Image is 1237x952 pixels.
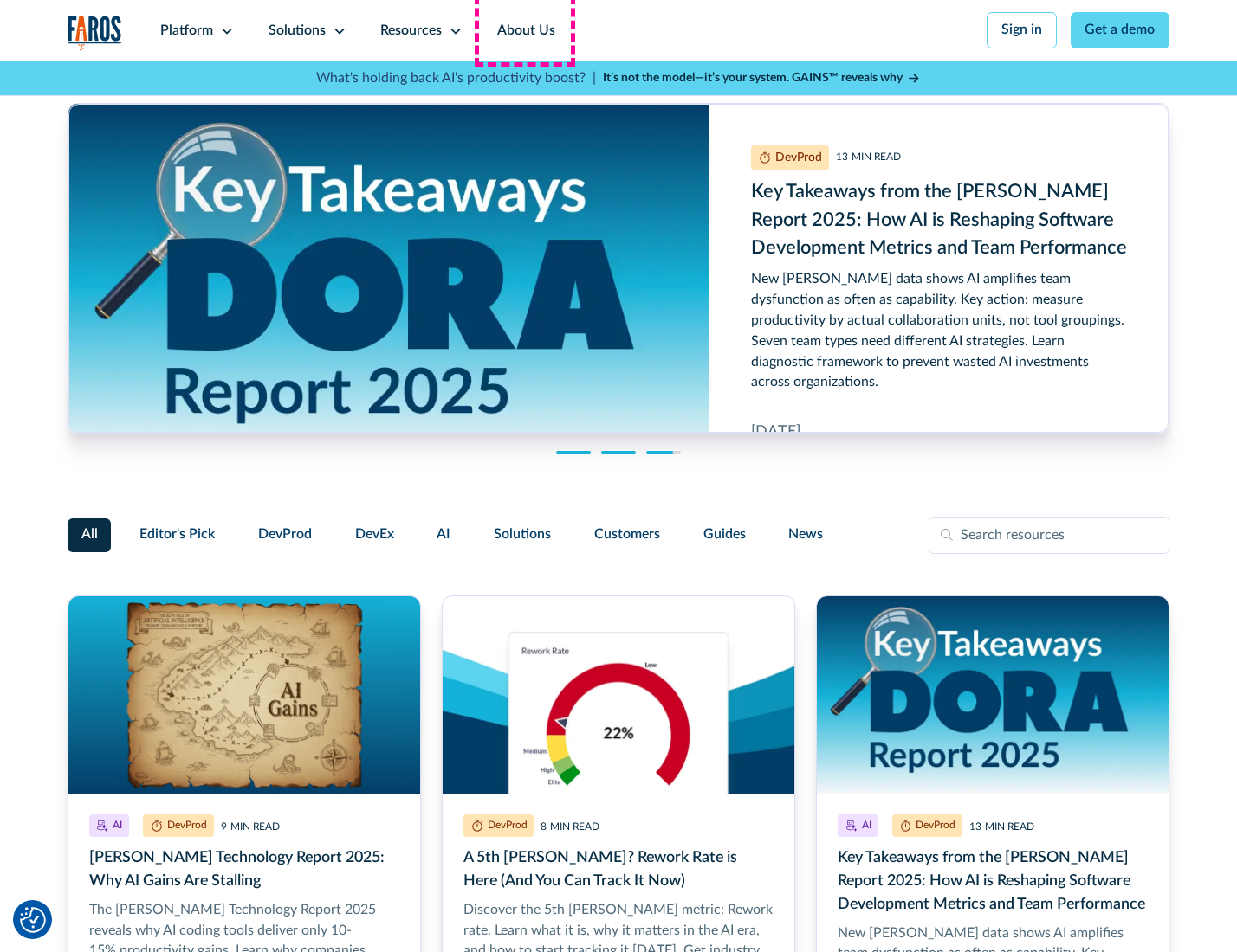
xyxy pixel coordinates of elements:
[594,524,660,545] span: Customers
[269,21,326,42] div: Solutions
[380,21,442,42] div: Resources
[987,12,1057,48] a: Sign in
[68,596,420,794] img: Treasure map to the lost isle of artificial intelligence
[355,524,394,545] span: DevEx
[1071,12,1170,48] a: Get a demo
[20,907,46,933] button: Cookie Settings
[817,596,1169,794] img: Key takeaways from the DORA Report 2025
[68,104,1169,433] a: Key Takeaways from the DORA Report 2025: How AI is Reshaping Software Development Metrics and Tea...
[160,21,213,42] div: Platform
[603,69,922,87] a: It’s not the model—it’s your system. GAINS™ reveals why
[603,72,903,84] strong: It’s not the model—it’s your system. GAINS™ reveals why
[258,524,312,545] span: DevProd
[68,104,1169,433] div: cms-link
[139,524,215,545] span: Editor's Pick
[437,524,450,545] span: AI
[703,524,746,545] span: Guides
[316,68,596,89] p: What's holding back AI's productivity boost? |
[68,517,1170,555] form: Filter Form
[68,16,123,51] img: Logo of the analytics and reporting company Faros.
[68,16,123,51] a: home
[929,517,1169,555] input: Search resources
[20,907,46,933] img: Revisit consent button
[443,596,794,794] img: A semicircular gauge chart titled “Rework Rate.” The needle points to 22%, which falls in the red...
[788,524,823,545] span: News
[494,524,551,545] span: Solutions
[81,524,98,545] span: All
